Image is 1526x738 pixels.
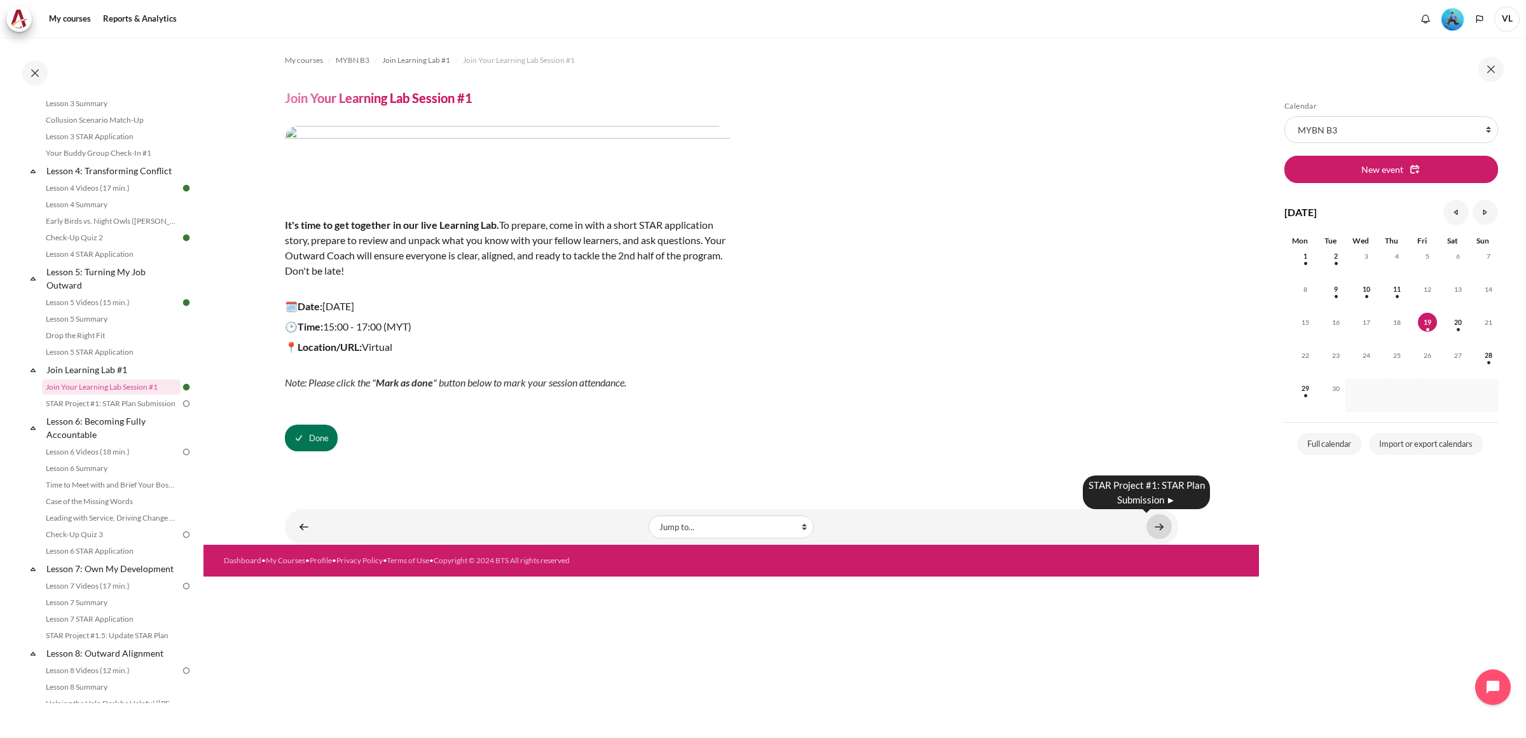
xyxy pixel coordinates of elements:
span: 13 [1448,280,1468,299]
section: Content [203,38,1259,545]
a: Lesson 3 Summary [42,96,181,111]
span: 27 [1448,346,1468,365]
a: Full calendar [1297,433,1361,456]
section: Blocks [1284,101,1498,458]
span: 20 [1448,313,1468,332]
span: Note: Please click the " [285,376,376,388]
span: Fri [1417,236,1427,245]
a: Collusion Scenario Match-Up [42,113,181,128]
span: 3 [1357,247,1376,266]
h4: [DATE] [1284,205,1317,220]
a: Helping the Help Desk be Helpful ([PERSON_NAME]'s Story) [42,696,181,711]
span: 23 [1326,346,1345,365]
img: To do [181,529,192,540]
button: New event [1284,156,1498,182]
a: Lesson 6: Becoming Fully Accountable [45,413,181,443]
span: 16 [1326,313,1345,332]
a: Sunday, 28 September events [1479,352,1498,359]
a: Lesson 6 Videos (18 min.) [42,444,181,460]
button: Languages [1470,10,1489,29]
span: Done [309,432,329,445]
a: My courses [285,53,323,68]
a: Lesson 7 Videos (17 min.) [42,578,181,594]
p: [DATE] [285,299,730,314]
span: 17 [1357,313,1376,332]
a: Drop the Right Fit [42,328,181,343]
button: Join Your Learning Lab Session #1 is marked as done. Press to undo. [285,425,338,451]
span: 24 [1357,346,1376,365]
nav: Navigation bar [285,50,1178,71]
a: Lesson 8 Summary [42,680,181,695]
a: My Courses [266,556,305,565]
a: Check-Up Quiz 3 [42,527,181,542]
img: Done [181,297,192,308]
a: Thursday, 11 September events [1387,285,1406,293]
span: " button below to mark your session attendance. [433,376,626,388]
a: Lesson 4 Videos (17 min.) [42,181,181,196]
div: STAR Project #1: STAR Plan Submission ► [1083,475,1210,509]
span: Collapse [27,563,39,575]
strong: 🕑Time: [285,320,323,332]
a: Lesson 5 Videos (15 min.) [42,295,181,310]
span: 18 [1387,313,1406,332]
span: Sat [1447,236,1458,245]
span: Collapse [27,421,39,434]
span: Collapse [27,647,39,660]
strong: 🗓️Date: [285,300,322,312]
a: Tuesday, 9 September events [1326,285,1345,293]
span: 11 [1387,280,1406,299]
span: 26 [1418,346,1437,365]
a: Lesson 7: Own My Development [45,560,181,577]
a: Lesson 6 Summary [42,461,181,476]
a: Lesson 3 STAR Application [42,129,181,144]
a: Profile [310,556,332,565]
span: 2 [1326,247,1345,266]
a: Privacy Policy [336,556,383,565]
span: 12 [1418,280,1437,299]
div: Show notification window with no new notifications [1416,10,1435,29]
span: Join Learning Lab #1 [382,55,450,66]
img: Done [181,381,192,393]
a: Join Your Learning Lab Session #1 [463,53,575,68]
img: To do [181,665,192,676]
a: Saturday, 20 September events [1448,318,1468,326]
span: 1 [1296,247,1315,266]
span: 21 [1479,313,1498,332]
a: Lesson 8 Videos (12 min.) [42,663,181,678]
span: My courses [285,55,323,66]
span: 15:00 - 17:00 (MYT) [323,320,411,332]
div: • • • • • [224,555,790,566]
a: Wednesday, 10 September events [1357,285,1376,293]
a: Lesson 7 Summary [42,595,181,610]
a: Dashboard [224,556,261,565]
img: Done [181,182,192,194]
a: STAR Project #1.5: Update STAR Plan [42,628,181,643]
a: Case of the Missing Words [42,494,181,509]
span: Wed [1352,236,1369,245]
strong: It's time to get together in our live Learning Lab. [285,219,499,231]
span: 10 [1357,280,1376,299]
td: Today [1406,313,1437,346]
span: 6 [1448,247,1468,266]
span: Collapse [27,165,39,177]
span: Thu [1385,236,1398,245]
span: 7 [1479,247,1498,266]
a: Time to Meet with and Brief Your Boss #1 [42,477,181,493]
span: VL [1494,6,1520,32]
a: Lesson 6 STAR Application [42,543,181,559]
a: Lesson 5: Turning My Job Outward [45,263,181,294]
span: Collapse [27,364,39,376]
a: Today Friday, 19 September [1418,318,1437,326]
a: Lesson 8: Outward Alignment [45,645,181,662]
span: 9 [1326,280,1345,299]
a: Lesson 5 Summary [42,311,181,327]
a: Lesson 5 STAR Application [42,345,181,360]
div: Level #3 [1441,7,1464,31]
a: User menu [1494,6,1520,32]
span: Mark as done [376,376,433,388]
strong: 📍Location/URL: [285,341,362,353]
a: MYBN B3 [336,53,369,68]
img: To do [181,398,192,409]
span: 22 [1296,346,1315,365]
